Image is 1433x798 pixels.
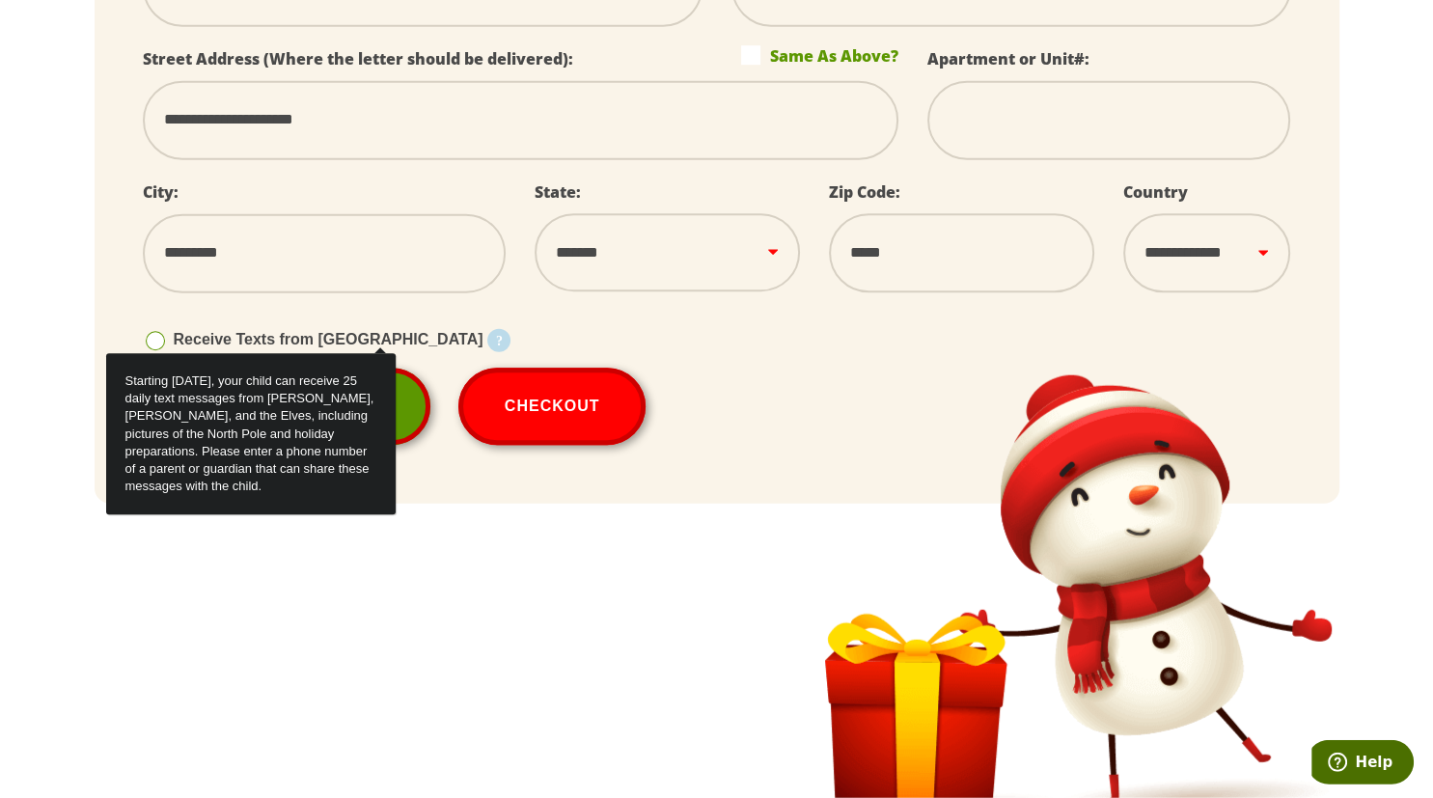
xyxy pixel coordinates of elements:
p: Starting [DATE], your child can receive 25 daily text messages from [PERSON_NAME], [PERSON_NAME],... [106,354,396,515]
label: City: [143,182,179,204]
label: Zip Code: [829,182,900,204]
label: State: [535,182,581,204]
label: Apartment or Unit#: [927,49,1089,70]
span: Receive Texts from [GEOGRAPHIC_DATA] [174,332,483,348]
iframe: Opens a widget where you can find more information [1311,740,1414,788]
button: Checkout [458,369,647,446]
label: Country [1123,182,1188,204]
label: Street Address (Where the letter should be delivered): [143,49,573,70]
label: Same As Above? [741,46,898,66]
